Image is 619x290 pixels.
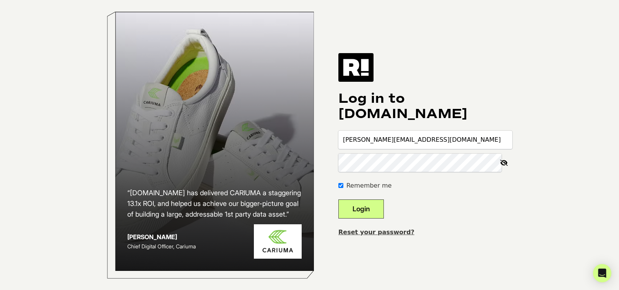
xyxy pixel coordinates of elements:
input: Email [338,131,512,149]
div: Open Intercom Messenger [593,264,611,282]
a: Reset your password? [338,228,414,236]
strong: [PERSON_NAME] [127,233,177,241]
label: Remember me [346,181,392,190]
img: Cariuma [254,224,302,259]
img: Retention.com [338,53,374,81]
h2: “[DOMAIN_NAME] has delivered CARIUMA a staggering 13.1x ROI, and helped us achieve our bigger-pic... [127,188,302,220]
span: Chief Digital Officer, Cariuma [127,243,196,249]
h1: Log in to [DOMAIN_NAME] [338,91,512,122]
button: Login [338,199,384,219]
